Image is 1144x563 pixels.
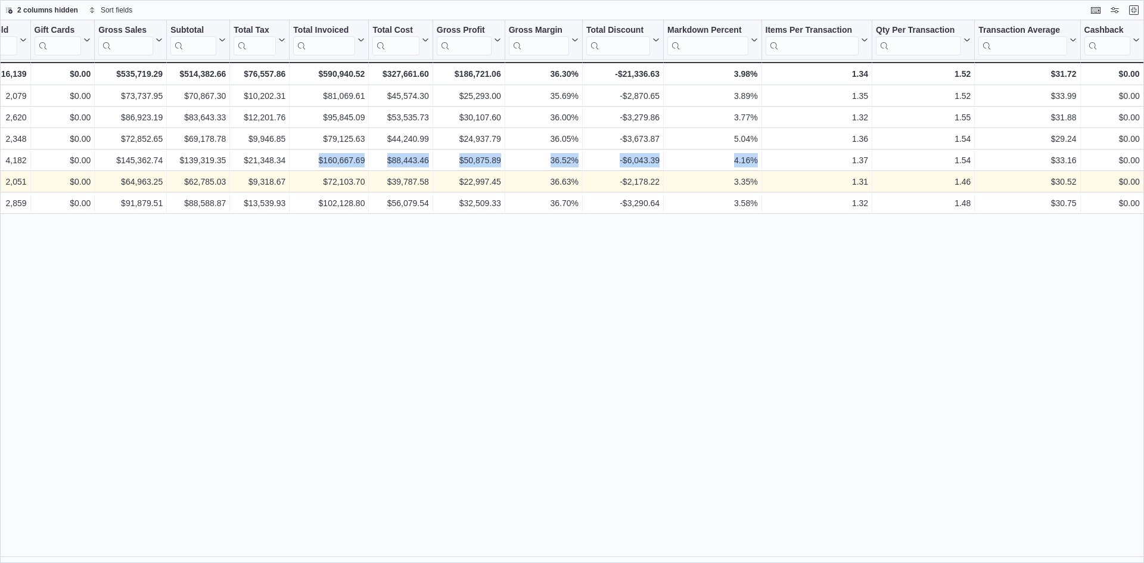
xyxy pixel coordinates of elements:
div: $79,125.63 [293,132,365,146]
div: $9,318.67 [234,175,285,189]
div: $22,997.45 [437,175,501,189]
div: $0.00 [35,175,91,189]
div: $160,667.69 [293,153,365,167]
div: $44,240.99 [372,132,428,146]
div: Markdown Percent [667,25,748,36]
div: $31.88 [978,110,1076,125]
div: $33.99 [978,89,1076,103]
div: Total Tax [234,25,276,55]
div: 1.34 [766,67,869,81]
div: $186,721.06 [437,67,501,81]
div: $30.52 [978,175,1076,189]
div: 5.04% [667,132,757,146]
button: Sort fields [84,3,137,17]
button: Transaction Average [978,25,1076,55]
div: 1.54 [876,153,971,167]
button: Gross Margin [509,25,579,55]
div: Subtotal [170,25,216,55]
div: $30.75 [978,196,1076,210]
div: $33.16 [978,153,1076,167]
div: $56,079.54 [372,196,428,210]
div: $21,348.34 [234,153,285,167]
div: $0.00 [1084,67,1140,81]
div: $0.00 [1084,89,1140,103]
button: Total Cost [372,25,428,55]
div: 36.00% [509,110,579,125]
div: $45,574.30 [372,89,428,103]
div: Total Invoiced [293,25,355,36]
div: $24,937.79 [437,132,501,146]
div: $0.00 [35,196,91,210]
div: Markdown Percent [667,25,748,55]
div: Gross Sales [98,25,153,36]
div: Total Discount [586,25,650,36]
div: $12,201.76 [234,110,285,125]
div: 1.32 [766,196,869,210]
button: Items Per Transaction [766,25,869,55]
div: $39,787.58 [372,175,428,189]
div: 1.31 [766,175,869,189]
div: $76,557.86 [234,67,285,81]
div: -$6,043.39 [586,153,660,167]
button: Gross Profit [437,25,501,55]
div: 3.89% [667,89,757,103]
div: $91,879.51 [98,196,163,210]
div: -$21,336.63 [586,67,660,81]
div: -$3,673.87 [586,132,660,146]
div: Total Invoiced [293,25,355,55]
div: Items Per Transaction [766,25,859,36]
div: Total Discount [586,25,650,55]
div: $72,103.70 [293,175,365,189]
div: Total Cost [372,25,419,36]
div: $62,785.03 [170,175,226,189]
button: Keyboard shortcuts [1089,3,1103,17]
div: Transaction Average [978,25,1067,55]
button: Markdown Percent [667,25,757,55]
div: 1.55 [876,110,971,125]
div: Total Tax [234,25,276,36]
button: 2 columns hidden [1,3,83,17]
div: $590,940.52 [293,67,365,81]
div: $0.00 [35,89,91,103]
div: 1.54 [876,132,971,146]
div: -$3,279.86 [586,110,660,125]
div: 1.52 [876,89,971,103]
button: Qty Per Transaction [876,25,971,55]
div: $69,178.78 [170,132,226,146]
div: $0.00 [35,153,91,167]
div: 1.37 [766,153,869,167]
div: 36.70% [509,196,579,210]
div: 1.48 [876,196,971,210]
div: Items Per Transaction [766,25,859,55]
div: -$3,290.64 [586,196,660,210]
div: $535,719.29 [98,67,163,81]
div: 3.98% [667,67,757,81]
button: Gift Cards [35,25,91,55]
div: $81,069.61 [293,89,365,103]
div: Qty Per Transaction [876,25,961,55]
div: 4.16% [667,153,757,167]
div: $29.24 [978,132,1076,146]
div: $13,539.93 [234,196,285,210]
button: Subtotal [170,25,226,55]
div: 1.32 [766,110,869,125]
div: $0.00 [1084,153,1140,167]
div: 1.36 [766,132,869,146]
div: $139,319.35 [170,153,226,167]
div: $32,509.33 [437,196,501,210]
div: $0.00 [1084,110,1140,125]
div: $327,661.60 [372,67,428,81]
div: $0.00 [1084,196,1140,210]
div: Gross Profit [437,25,492,55]
button: Cashback [1084,25,1140,55]
div: $0.00 [1084,132,1140,146]
div: Gross Margin [509,25,569,55]
div: $83,643.33 [170,110,226,125]
div: Gross Sales [98,25,153,55]
div: -$2,870.65 [586,89,660,103]
div: $0.00 [1084,175,1140,189]
button: Total Invoiced [293,25,365,55]
div: $88,588.87 [170,196,226,210]
div: 36.52% [509,153,579,167]
div: $0.00 [35,110,91,125]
